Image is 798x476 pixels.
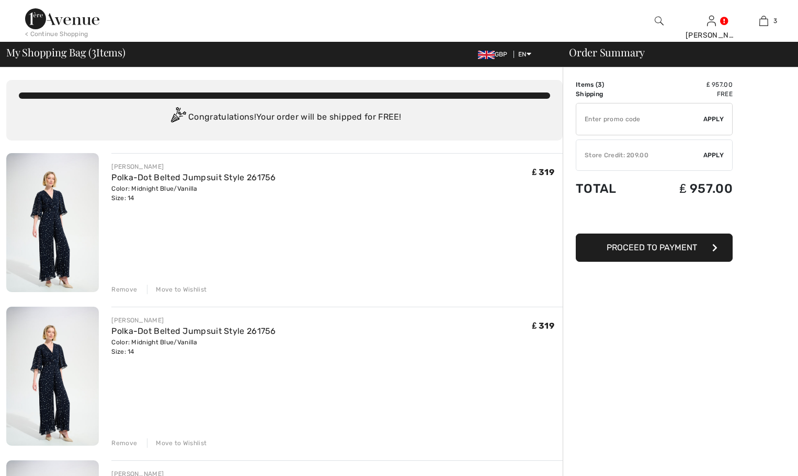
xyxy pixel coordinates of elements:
[19,107,550,128] div: Congratulations! Your order will be shipped for FREE!
[607,242,697,252] span: Proceed to Payment
[655,15,664,27] img: search the website
[644,171,733,206] td: ₤ 957.00
[147,438,207,448] div: Move to Wishlist
[576,234,733,262] button: Proceed to Payment
[25,29,88,39] div: < Continue Shopping
[576,206,733,230] iframe: PayPal
[111,285,137,294] div: Remove
[478,51,512,58] span: GBP
[556,47,792,57] div: Order Summary
[532,321,554,331] span: ₤ 319
[707,15,716,27] img: My Info
[703,150,724,160] span: Apply
[111,326,276,336] a: Polka-Dot Belted Jumpsuit Style 261756
[707,16,716,26] a: Sign In
[6,307,99,446] img: Polka-Dot Belted Jumpsuit Style 261756
[576,80,644,89] td: Items ( )
[576,103,703,135] input: Promo code
[111,438,137,448] div: Remove
[703,114,724,124] span: Apply
[532,167,554,177] span: ₤ 319
[686,30,737,41] div: [PERSON_NAME]
[598,81,602,88] span: 3
[644,80,733,89] td: ₤ 957.00
[576,171,644,206] td: Total
[478,51,495,59] img: UK Pound
[6,153,99,292] img: Polka-Dot Belted Jumpsuit Style 261756
[518,51,531,58] span: EN
[111,162,276,171] div: [PERSON_NAME]
[167,107,188,128] img: Congratulation2.svg
[576,89,644,99] td: Shipping
[644,89,733,99] td: Free
[92,44,96,58] span: 3
[773,16,777,26] span: 3
[738,15,789,27] a: 3
[111,338,276,356] div: Color: Midnight Blue/Vanilla Size: 14
[147,285,207,294] div: Move to Wishlist
[111,172,276,182] a: Polka-Dot Belted Jumpsuit Style 261756
[111,316,276,325] div: [PERSON_NAME]
[6,47,126,57] span: My Shopping Bag ( Items)
[576,150,703,160] div: Store Credit: 209.00
[759,15,768,27] img: My Bag
[25,8,99,29] img: 1ère Avenue
[111,184,276,203] div: Color: Midnight Blue/Vanilla Size: 14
